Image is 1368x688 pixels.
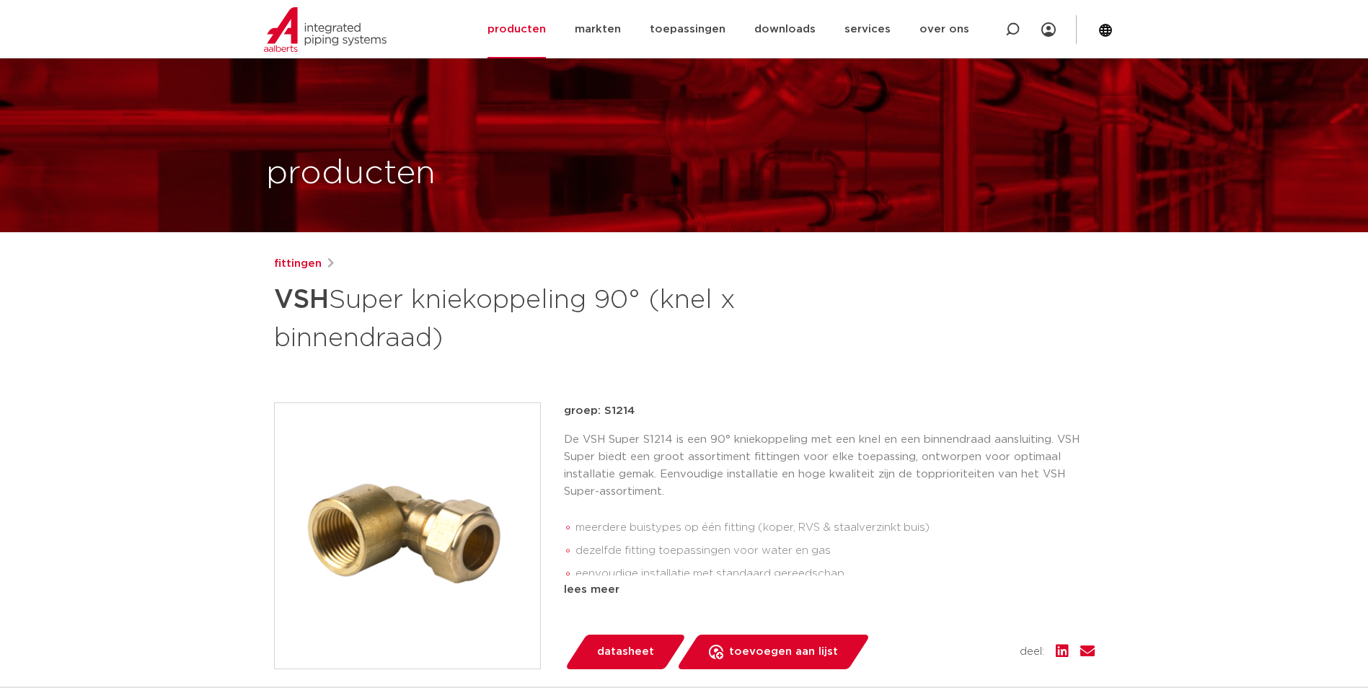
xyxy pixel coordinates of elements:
[564,635,687,669] a: datasheet
[274,278,816,356] h1: Super kniekoppeling 90° (knel x binnendraad)
[575,539,1095,563] li: dezelfde fitting toepassingen voor water en gas
[729,640,838,663] span: toevoegen aan lijst
[274,255,322,273] a: fittingen
[597,640,654,663] span: datasheet
[1020,643,1044,661] span: deel:
[266,151,436,197] h1: producten
[564,402,1095,420] p: groep: S1214
[564,581,1095,599] div: lees meer
[575,516,1095,539] li: meerdere buistypes op één fitting (koper, RVS & staalverzinkt buis)
[274,287,329,313] strong: VSH
[564,431,1095,500] p: De VSH Super S1214 is een 90° kniekoppeling met een knel en een binnendraad aansluiting. VSH Supe...
[575,563,1095,586] li: eenvoudige installatie met standaard gereedschap
[275,403,540,669] img: Product Image for VSH Super kniekoppeling 90° (knel x binnendraad)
